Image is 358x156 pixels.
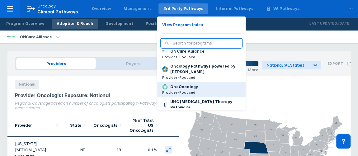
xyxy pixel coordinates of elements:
img: uhc-pathways.png [162,102,168,107]
button: OneOncologyProvider-Focused [157,82,246,97]
p: Provider-Focused [162,75,241,80]
div: Adoption & Reach [57,21,93,26]
a: Overview [87,3,116,14]
button: View Program Index [157,20,246,30]
p: [DATE] [338,21,351,27]
div: Provider [15,123,54,128]
div: Positioning [146,21,169,26]
div: Internal Pathways [216,6,253,12]
a: Management [119,3,156,14]
div: Provider Oncologist Exposure: National [15,92,172,98]
div: Program Overview [6,21,44,26]
button: UHC [MEDICAL_DATA] Therapy Pathways [157,97,246,118]
p: OneOncology [170,84,198,90]
div: ONCare Alliance [17,33,54,41]
img: dfci-pathways.png [162,66,168,72]
a: Development [101,19,138,29]
a: Internal Pathways [211,3,258,14]
img: oncare-alliance [7,33,15,41]
div: 3rd Party Pathways [163,6,204,12]
a: Positioning [141,19,174,29]
p: Oncology Pathways powered by [PERSON_NAME] [170,64,241,75]
div: Contact Support [336,134,351,149]
div: VA Pathways [273,6,299,12]
p: ONCare Alliance [170,49,205,54]
p: UHC [MEDICAL_DATA] Therapy Pathways [170,99,241,110]
input: Search for programs [173,40,238,46]
p: Provider-Focused [162,90,198,95]
a: Adoption & Reach [52,19,98,29]
button: ONCare AllianceProvider-Focused [157,47,246,62]
div: ... [344,1,357,14]
p: More [248,68,258,72]
div: Regional Coverage based on number of oncologists participating in Pathways across states [15,101,172,110]
span: National [15,80,39,89]
span: Clinical Pathways [37,9,78,14]
p: View Program Index [162,22,203,28]
div: Oncologists [92,123,117,128]
div: Development [106,21,133,26]
div: % of Total US Oncologists [129,118,153,133]
a: Program Overview [1,19,49,29]
div: Management [124,6,151,12]
p: Last Updated: [309,21,338,27]
button: Oncology Pathways powered by [PERSON_NAME]Provider-Focused [157,62,246,82]
div: Overview [92,6,111,12]
img: oneoncology.png [162,84,168,90]
div: State [65,123,81,128]
h3: Export [327,61,343,66]
p: Oncology [37,3,56,9]
div: National (All States) [267,63,309,68]
p: Provider-Focused [162,54,205,60]
a: 3rd Party Pathways [158,3,209,14]
img: oncare-alliance.png [162,49,168,54]
button: Export [324,58,355,69]
span: Payers [96,58,170,69]
span: Providers [16,58,96,69]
